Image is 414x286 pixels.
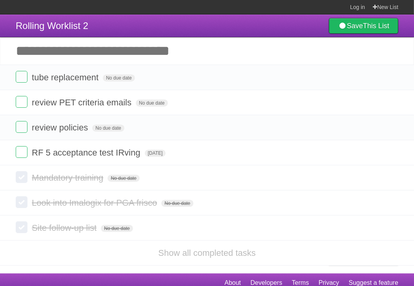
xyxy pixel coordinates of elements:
span: No due date [92,125,124,132]
span: No due date [136,100,168,107]
span: tube replacement [32,72,100,82]
label: Done [16,71,27,83]
span: No due date [161,200,193,207]
span: Site follow-up list [32,223,98,233]
label: Done [16,96,27,108]
a: SaveThis List [329,18,398,34]
span: Rolling Worklist 2 [16,20,88,31]
label: Done [16,171,27,183]
span: review PET criteria emails [32,98,133,107]
label: Done [16,121,27,133]
span: RF 5 acceptance test IRving [32,148,142,157]
b: This List [363,22,389,30]
label: Done [16,221,27,233]
span: Look into Imalogix for PGA frisco [32,198,159,208]
span: [DATE] [145,150,166,157]
a: Show all completed tasks [158,248,255,258]
label: Done [16,196,27,208]
label: Done [16,146,27,158]
span: No due date [101,225,133,232]
span: No due date [108,175,139,182]
span: No due date [103,74,135,81]
span: Mandatory training [32,173,105,183]
span: review policies [32,123,90,132]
